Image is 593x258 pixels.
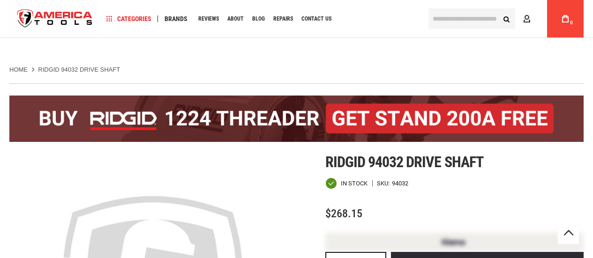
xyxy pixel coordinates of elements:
span: Ridgid 94032 drive shaft [325,153,483,171]
span: About [227,16,244,22]
a: Repairs [269,13,297,25]
span: Contact Us [301,16,331,22]
span: Categories [106,15,151,22]
img: America Tools [9,1,100,37]
div: Availability [325,177,368,189]
a: Brands [160,13,192,25]
a: Categories [102,13,156,25]
a: About [223,13,248,25]
button: Search [497,10,515,28]
span: $268.15 [325,207,362,220]
img: BOGO: Buy the RIDGID® 1224 Threader (26092), get the 92467 200A Stand FREE! [9,96,584,142]
a: Blog [248,13,269,25]
span: Reviews [198,16,219,22]
strong: SKU [377,180,392,186]
strong: RIDGID 94032 DRIVE SHAFT [38,66,120,73]
a: Reviews [194,13,223,25]
span: Blog [252,16,265,22]
div: 94032 [392,180,408,186]
span: 0 [570,20,573,25]
span: Repairs [273,16,293,22]
a: Home [9,66,28,74]
span: Brands [165,15,188,22]
a: Contact Us [297,13,336,25]
span: In stock [341,180,368,186]
a: store logo [9,1,100,37]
